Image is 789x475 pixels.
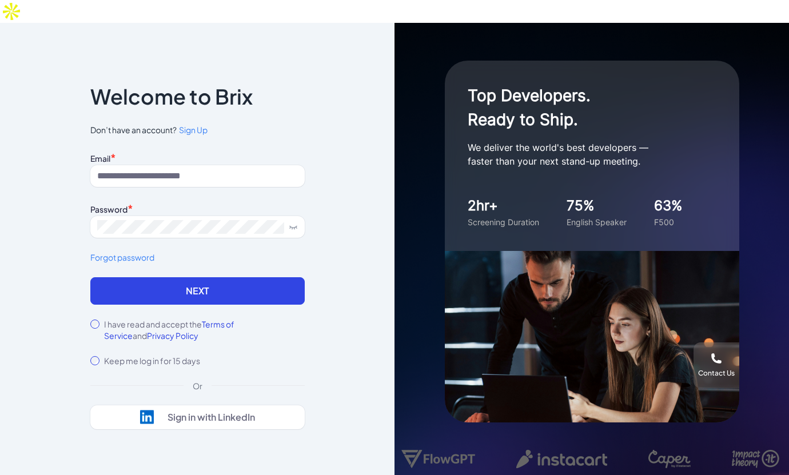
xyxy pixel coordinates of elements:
[567,216,627,228] div: English Speaker
[468,83,696,131] h1: Top Developers. Ready to Ship.
[468,216,539,228] div: Screening Duration
[177,124,208,136] a: Sign Up
[468,141,696,168] p: We deliver the world's best developers — faster than your next stand-up meeting.
[147,330,198,341] span: Privacy Policy
[90,124,305,136] span: Don’t have an account?
[104,318,305,341] label: I have read and accept the and
[654,195,683,216] div: 63%
[698,369,735,378] div: Contact Us
[90,153,110,163] label: Email
[567,195,627,216] div: 75%
[90,87,253,106] p: Welcome to Brix
[654,216,683,228] div: F500
[184,380,212,392] div: Or
[104,355,200,366] label: Keep me log in for 15 days
[694,342,739,388] button: Contact Us
[90,252,305,264] a: Forgot password
[90,405,305,429] button: Sign in with LinkedIn
[168,412,255,423] div: Sign in with LinkedIn
[179,125,208,135] span: Sign Up
[90,204,127,214] label: Password
[104,319,234,341] span: Terms of Service
[468,195,539,216] div: 2hr+
[90,277,305,305] button: Next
